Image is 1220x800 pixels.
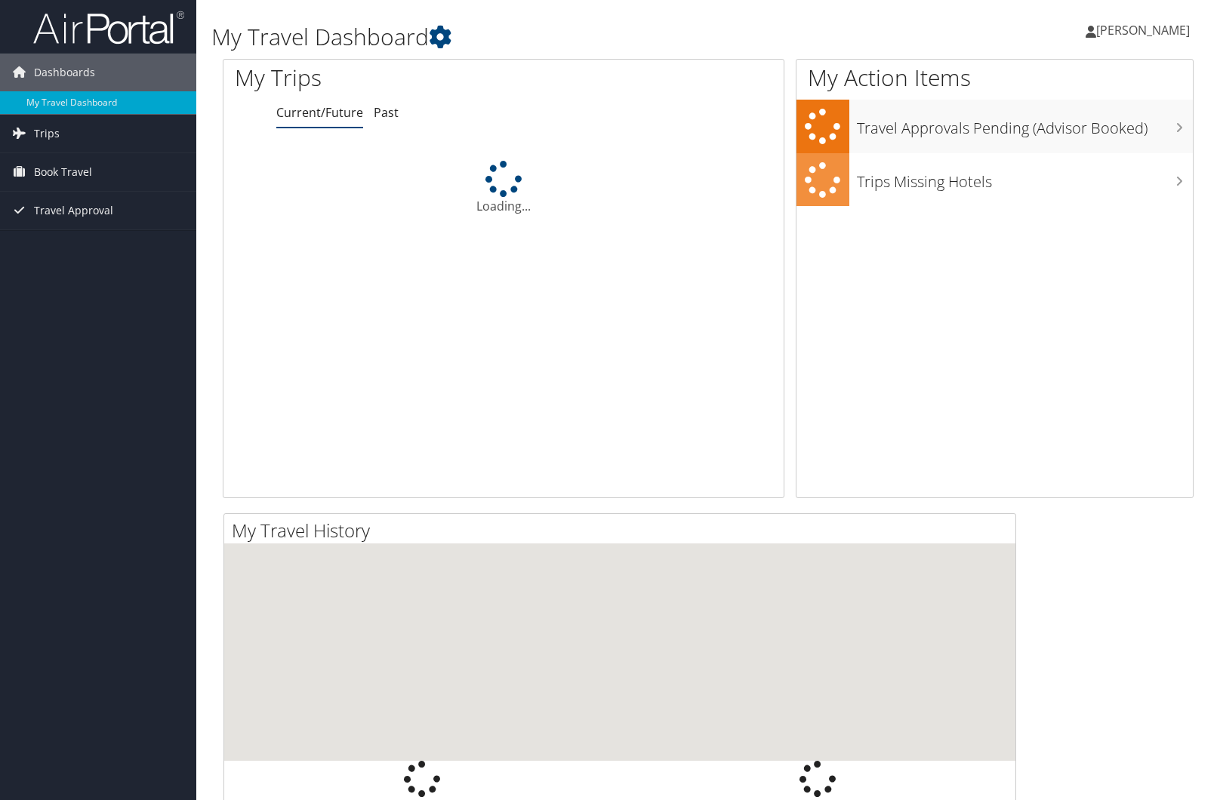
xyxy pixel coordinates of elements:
h1: My Travel Dashboard [211,21,873,53]
a: Trips Missing Hotels [796,153,1193,207]
h3: Travel Approvals Pending (Advisor Booked) [857,110,1193,139]
img: airportal-logo.png [33,10,184,45]
span: Book Travel [34,153,92,191]
div: Loading... [223,161,784,215]
h3: Trips Missing Hotels [857,164,1193,192]
span: Travel Approval [34,192,113,229]
h2: My Travel History [232,518,1015,543]
a: Past [374,104,399,121]
h1: My Action Items [796,62,1193,94]
span: Dashboards [34,54,95,91]
a: Travel Approvals Pending (Advisor Booked) [796,100,1193,153]
a: [PERSON_NAME] [1086,8,1205,53]
h1: My Trips [235,62,539,94]
a: Current/Future [276,104,363,121]
span: Trips [34,115,60,152]
span: [PERSON_NAME] [1096,22,1190,38]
